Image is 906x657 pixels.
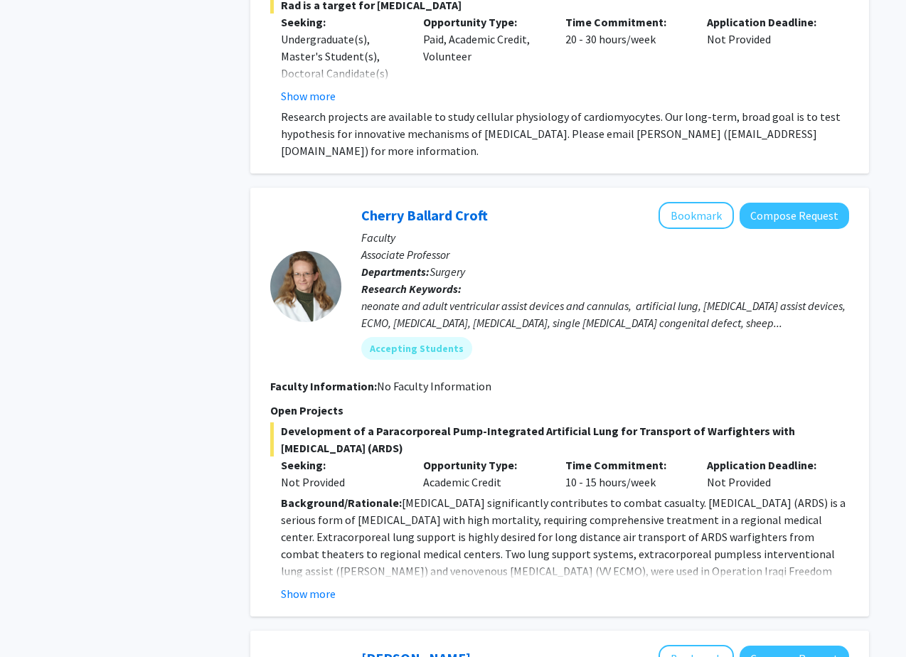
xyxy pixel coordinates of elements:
div: 10 - 15 hours/week [555,456,697,491]
strong: Background/Rationale: [281,496,402,510]
p: Associate Professor [361,246,849,263]
button: Add Cherry Ballard Croft to Bookmarks [659,202,734,229]
button: Show more [281,585,336,602]
div: Not Provided [696,456,838,491]
span: Surgery [430,265,465,279]
button: Compose Request to Cherry Ballard Croft [740,203,849,229]
div: Undergraduate(s), Master's Student(s), Doctoral Candidate(s) (PhD, MD, DMD, PharmD, etc.), Postdo... [281,31,402,167]
button: Show more [281,87,336,105]
p: Seeking: [281,14,402,31]
p: Opportunity Type: [423,14,544,31]
mat-chip: Accepting Students [361,337,472,360]
span: Development of a Paracorporeal Pump-Integrated Artificial Lung for Transport of Warfighters with ... [270,422,849,456]
b: Research Keywords: [361,282,462,296]
div: Academic Credit [412,456,555,491]
p: Open Projects [270,402,849,419]
div: 20 - 30 hours/week [555,14,697,105]
p: Time Commitment: [565,14,686,31]
p: Time Commitment: [565,456,686,474]
b: Departments: [361,265,430,279]
iframe: Chat [11,593,60,646]
div: Not Provided [281,474,402,491]
p: Application Deadline: [707,456,828,474]
p: Seeking: [281,456,402,474]
a: Cherry Ballard Croft [361,206,488,224]
span: No Faculty Information [377,379,491,393]
b: Faculty Information: [270,379,377,393]
div: Not Provided [696,14,838,105]
p: Research projects are available to study cellular physiology of cardiomyocytes. Our long-term, br... [281,108,849,159]
div: neonate and adult ventricular assist devices and cannulas, artificial lung, [MEDICAL_DATA] assist... [361,297,849,331]
p: Application Deadline: [707,14,828,31]
div: Paid, Academic Credit, Volunteer [412,14,555,105]
p: Faculty [361,229,849,246]
p: Opportunity Type: [423,456,544,474]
